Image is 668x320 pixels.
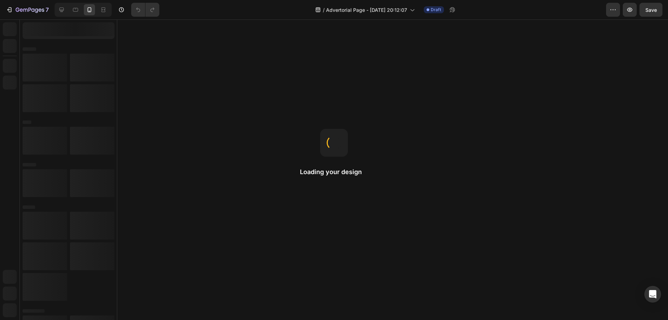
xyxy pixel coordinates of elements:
[644,286,661,303] div: Open Intercom Messenger
[431,7,441,13] span: Draft
[131,3,159,17] div: Undo/Redo
[300,168,368,176] h2: Loading your design
[3,3,52,17] button: 7
[645,7,657,13] span: Save
[323,6,325,14] span: /
[326,6,407,14] span: Advertorial Page - [DATE] 20:12:07
[46,6,49,14] p: 7
[639,3,662,17] button: Save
